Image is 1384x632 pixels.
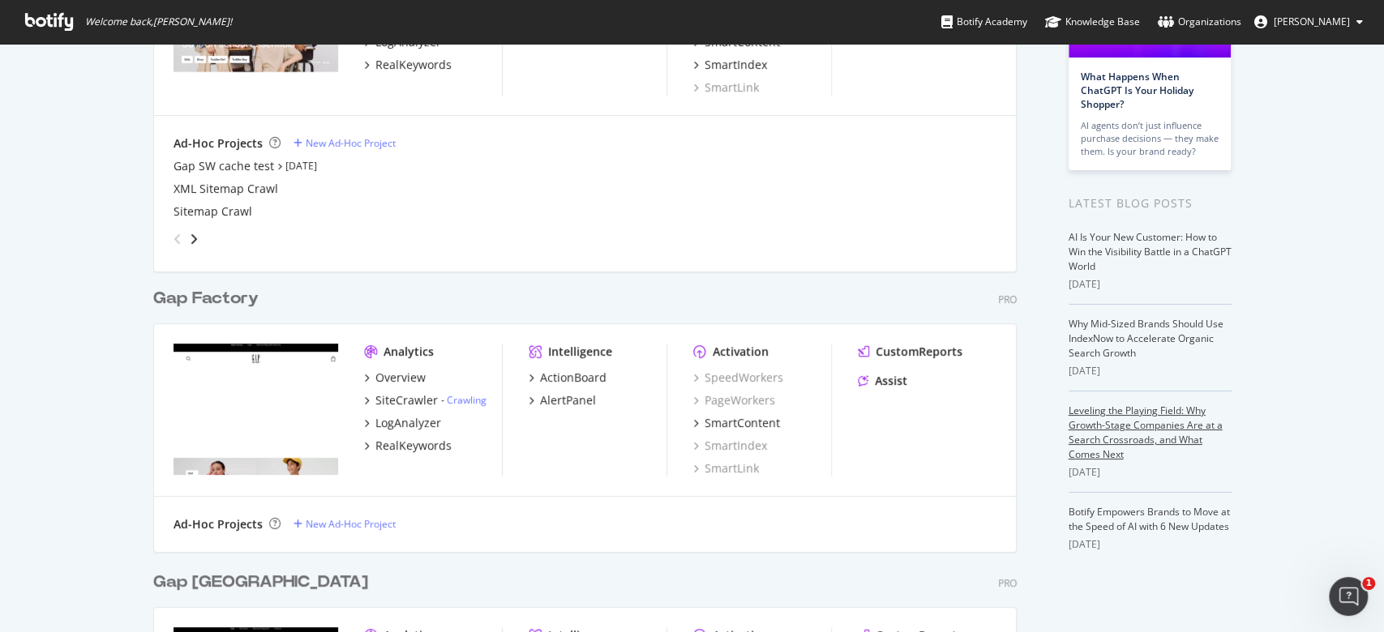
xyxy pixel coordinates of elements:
[1069,537,1232,552] div: [DATE]
[1045,14,1140,30] div: Knowledge Base
[375,438,452,454] div: RealKeywords
[1329,577,1368,616] iframe: Intercom live chat
[1241,9,1376,35] button: [PERSON_NAME]
[693,415,780,431] a: SmartContent
[1274,15,1350,28] span: Alex Bocknek
[876,344,962,360] div: CustomReports
[375,57,452,73] div: RealKeywords
[529,369,606,386] a: ActionBoard
[858,344,962,360] a: CustomReports
[441,393,486,407] div: -
[693,438,767,454] a: SmartIndex
[1069,194,1232,212] div: Latest Blog Posts
[383,344,434,360] div: Analytics
[306,136,396,150] div: New Ad-Hoc Project
[174,135,263,152] div: Ad-Hoc Projects
[1362,577,1375,590] span: 1
[364,438,452,454] a: RealKeywords
[85,15,232,28] span: Welcome back, [PERSON_NAME] !
[153,287,259,310] div: Gap Factory
[941,14,1027,30] div: Botify Academy
[364,392,486,408] a: SiteCrawler- Crawling
[285,159,317,173] a: [DATE]
[1069,317,1223,360] a: Why Mid-Sized Brands Should Use IndexNow to Accelerate Organic Search Growth
[447,393,486,407] a: Crawling
[375,392,438,408] div: SiteCrawler
[364,57,452,73] a: RealKeywords
[375,415,441,431] div: LogAnalyzer
[1069,364,1232,378] div: [DATE]
[306,517,396,531] div: New Ad-Hoc Project
[174,158,274,174] a: Gap SW cache test
[375,369,426,386] div: Overview
[174,203,252,220] a: Sitemap Crawl
[167,226,188,252] div: angle-left
[875,373,907,389] div: Assist
[705,415,780,431] div: SmartContent
[1069,230,1232,273] a: AI Is Your New Customer: How to Win the Visibility Battle in a ChatGPT World
[1069,277,1232,292] div: [DATE]
[705,57,767,73] div: SmartIndex
[548,344,612,360] div: Intelligence
[693,392,775,408] a: PageWorkers
[294,517,396,531] a: New Ad-Hoc Project
[174,181,278,197] a: XML Sitemap Crawl
[153,287,265,310] a: Gap Factory
[188,231,199,247] div: angle-right
[1081,119,1219,158] div: AI agents don’t just influence purchase decisions — they make them. Is your brand ready?
[858,373,907,389] a: Assist
[540,392,596,408] div: AlertPanel
[998,576,1017,590] div: Pro
[1069,505,1230,533] a: Botify Empowers Brands to Move at the Speed of AI with 6 New Updates
[364,369,426,386] a: Overview
[153,570,375,594] a: Gap [GEOGRAPHIC_DATA]
[529,392,596,408] a: AlertPanel
[153,570,368,594] div: Gap [GEOGRAPHIC_DATA]
[693,57,767,73] a: SmartIndex
[540,369,606,386] div: ActionBoard
[998,293,1017,306] div: Pro
[693,369,783,386] a: SpeedWorkers
[693,79,759,96] a: SmartLink
[294,136,396,150] a: New Ad-Hoc Project
[693,460,759,476] a: SmartLink
[174,344,338,475] img: Gapfactory.com
[713,344,769,360] div: Activation
[174,516,263,532] div: Ad-Hoc Projects
[364,415,441,431] a: LogAnalyzer
[1158,14,1241,30] div: Organizations
[1069,404,1223,461] a: Leveling the Playing Field: Why Growth-Stage Companies Are at a Search Crossroads, and What Comes...
[1069,465,1232,480] div: [DATE]
[1081,70,1193,111] a: What Happens When ChatGPT Is Your Holiday Shopper?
